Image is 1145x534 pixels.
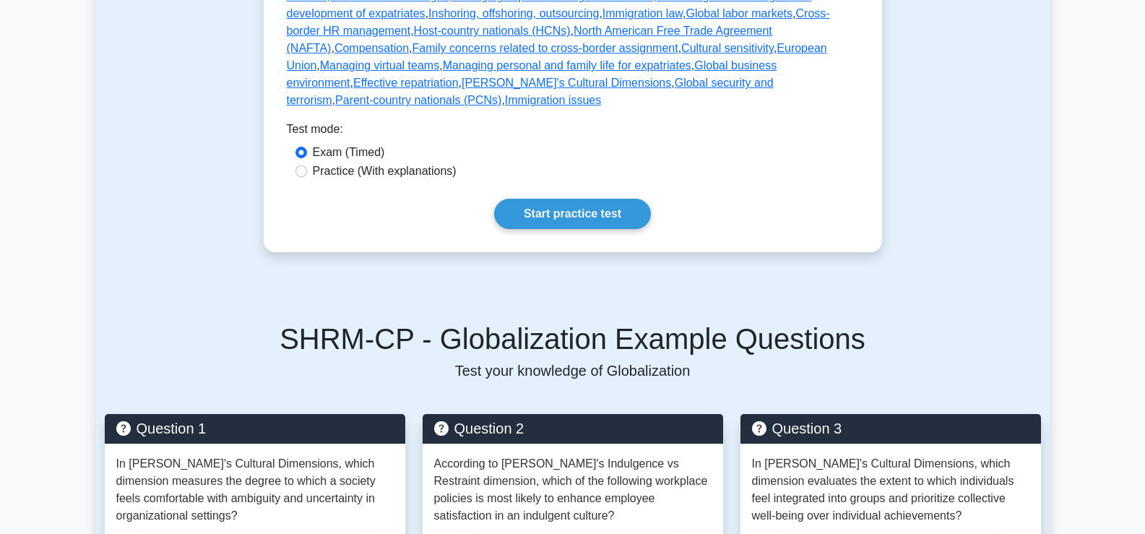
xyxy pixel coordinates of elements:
[602,7,683,20] a: Immigration law
[320,59,439,72] a: Managing virtual teams
[313,144,385,161] label: Exam (Timed)
[335,94,501,106] a: Parent-country nationals (PCNs)
[428,7,599,20] a: Inshoring, offshoring, outsourcing
[287,25,772,54] a: North American Free Trade Agreement (NAFTA)
[462,77,671,89] a: [PERSON_NAME]'s Cultural Dimensions
[287,121,859,144] div: Test mode:
[414,25,571,37] a: Host-country nationals (HCNs)
[434,455,712,525] p: According to [PERSON_NAME]'s Indulgence vs Restraint dimension, which of the following workplace ...
[752,420,1029,437] h5: Question 3
[116,455,394,525] p: In [PERSON_NAME]'s Cultural Dimensions, which dimension measures the degree to which a society fe...
[505,94,601,106] a: Immigration issues
[681,42,774,54] a: Cultural sensitivity
[434,420,712,437] h5: Question 2
[313,163,457,180] label: Practice (With explanations)
[412,42,678,54] a: Family concerns related to cross-border assignment
[116,420,394,437] h5: Question 1
[752,455,1029,525] p: In [PERSON_NAME]'s Cultural Dimensions, which dimension evaluates the extent to which individuals...
[443,59,691,72] a: Managing personal and family life for expatriates
[353,77,459,89] a: Effective repatriation
[494,199,651,229] a: Start practice test
[105,362,1041,379] p: Test your knowledge of Globalization
[334,42,409,54] a: Compensation
[686,7,792,20] a: Global labor markets
[105,322,1041,356] h5: SHRM-CP - Globalization Example Questions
